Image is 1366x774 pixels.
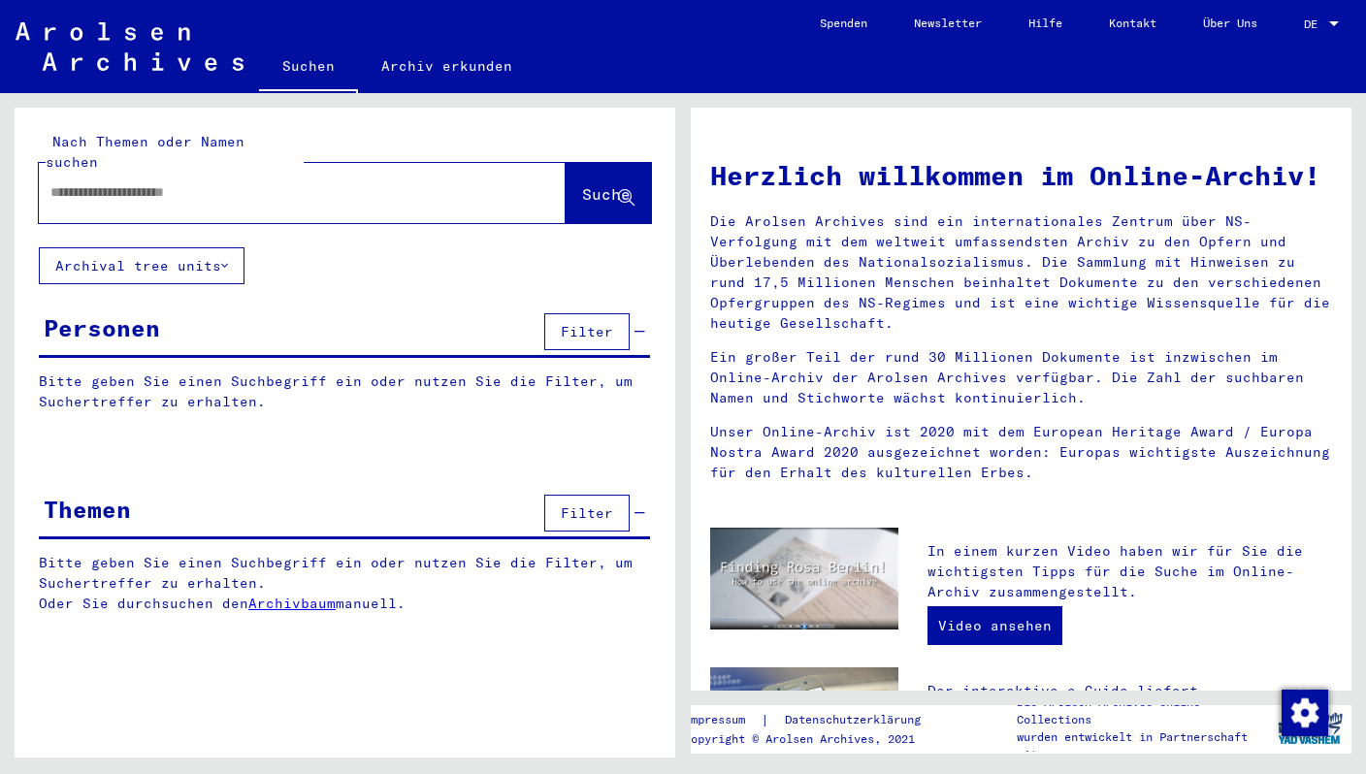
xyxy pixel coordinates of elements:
[44,310,160,345] div: Personen
[1304,17,1325,31] span: DE
[769,710,944,730] a: Datenschutzerklärung
[582,184,631,204] span: Suche
[259,43,358,93] a: Suchen
[16,22,244,71] img: Arolsen_neg.svg
[1281,689,1327,735] div: Zustimmung ändern
[710,155,1332,196] h1: Herzlich willkommen im Online-Archiv!
[358,43,536,89] a: Archiv erkunden
[927,541,1332,602] p: In einem kurzen Video haben wir für Sie die wichtigsten Tipps für die Suche im Online-Archiv zusa...
[1282,690,1328,736] img: Zustimmung ändern
[544,313,630,350] button: Filter
[710,347,1332,408] p: Ein großer Teil der rund 30 Millionen Dokumente ist inzwischen im Online-Archiv der Arolsen Archi...
[44,492,131,527] div: Themen
[710,211,1332,334] p: Die Arolsen Archives sind ein internationales Zentrum über NS-Verfolgung mit dem weltweit umfasse...
[39,247,244,284] button: Archival tree units
[710,422,1332,483] p: Unser Online-Archiv ist 2020 mit dem European Heritage Award / Europa Nostra Award 2020 ausgezeic...
[1274,704,1347,753] img: yv_logo.png
[684,730,944,748] p: Copyright © Arolsen Archives, 2021
[561,323,613,340] span: Filter
[1017,693,1269,728] p: Die Arolsen Archives Online-Collections
[566,163,651,223] button: Suche
[248,595,336,612] a: Archivbaum
[46,133,244,171] mat-label: Nach Themen oder Namen suchen
[1017,728,1269,763] p: wurden entwickelt in Partnerschaft mit
[561,504,613,522] span: Filter
[39,371,650,412] p: Bitte geben Sie einen Suchbegriff ein oder nutzen Sie die Filter, um Suchertreffer zu erhalten.
[684,710,761,730] a: Impressum
[710,528,898,629] img: video.jpg
[544,495,630,532] button: Filter
[39,553,651,614] p: Bitte geben Sie einen Suchbegriff ein oder nutzen Sie die Filter, um Suchertreffer zu erhalten. O...
[684,710,944,730] div: |
[927,606,1062,645] a: Video ansehen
